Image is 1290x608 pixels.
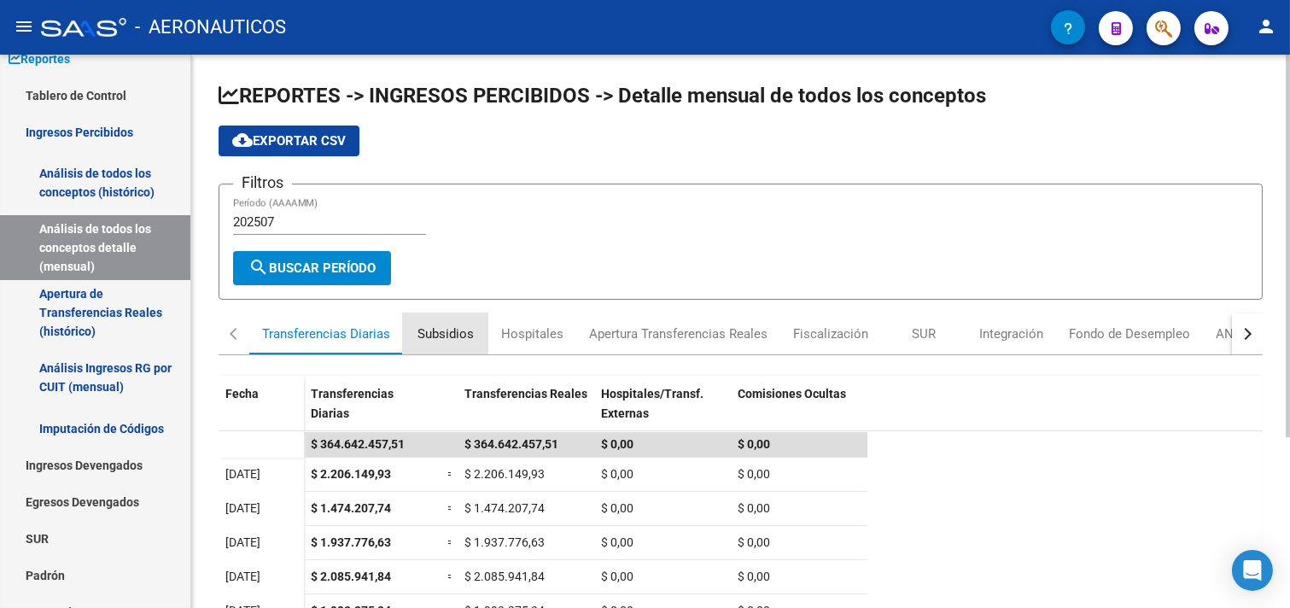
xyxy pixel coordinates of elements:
span: $ 0,00 [738,501,770,515]
span: $ 0,00 [601,501,633,515]
mat-icon: person [1256,16,1276,37]
span: [DATE] [225,501,260,515]
span: $ 364.642.457,51 [464,437,558,451]
span: $ 0,00 [738,570,770,583]
span: REPORTES -> INGRESOS PERCIBIDOS -> Detalle mensual de todos los conceptos [219,84,986,108]
span: $ 0,00 [601,467,633,481]
span: [DATE] [225,535,260,549]
div: Integración [979,324,1043,343]
span: $ 364.642.457,51 [311,437,405,451]
span: Reportes [9,50,70,68]
div: Open Intercom Messenger [1232,550,1273,591]
h3: Filtros [233,171,292,195]
div: Fondo de Desempleo [1069,324,1190,343]
span: $ 0,00 [601,570,633,583]
span: $ 0,00 [738,437,770,451]
span: $ 1.474.207,74 [311,501,391,515]
span: $ 0,00 [738,535,770,549]
span: = [447,501,454,515]
div: Subsidios [417,324,474,343]
span: Comisiones Ocultas [738,387,846,400]
div: Apertura Transferencias Reales [589,324,768,343]
span: [DATE] [225,467,260,481]
span: [DATE] [225,570,260,583]
mat-icon: search [248,257,269,278]
div: Fiscalización [793,324,868,343]
span: $ 2.085.941,84 [311,570,391,583]
span: Transferencias Reales [464,387,587,400]
span: $ 0,00 [601,437,633,451]
span: Fecha [225,387,259,400]
span: Hospitales/Transf. Externas [601,387,703,420]
span: $ 1.937.776,63 [311,535,391,549]
span: = [447,467,454,481]
span: $ 1.474.207,74 [464,501,545,515]
mat-icon: menu [14,16,34,37]
span: $ 2.206.149,93 [311,467,391,481]
datatable-header-cell: Hospitales/Transf. Externas [594,376,731,447]
span: = [447,570,454,583]
span: $ 1.937.776,63 [464,535,545,549]
span: Buscar Período [248,260,376,276]
span: $ 2.085.941,84 [464,570,545,583]
button: Buscar Período [233,251,391,285]
div: Hospitales [501,324,563,343]
datatable-header-cell: Fecha [219,376,304,447]
datatable-header-cell: Transferencias Reales [458,376,594,447]
span: Exportar CSV [232,133,346,149]
datatable-header-cell: Transferencias Diarias [304,376,441,447]
mat-icon: cloud_download [232,130,253,150]
span: Transferencias Diarias [311,387,394,420]
span: $ 0,00 [738,467,770,481]
div: SUR [912,324,936,343]
button: Exportar CSV [219,126,359,156]
span: - AERONAUTICOS [135,9,286,46]
span: $ 0,00 [601,535,633,549]
span: $ 2.206.149,93 [464,467,545,481]
datatable-header-cell: Comisiones Ocultas [731,376,867,447]
span: = [447,535,454,549]
div: Transferencias Diarias [262,324,390,343]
